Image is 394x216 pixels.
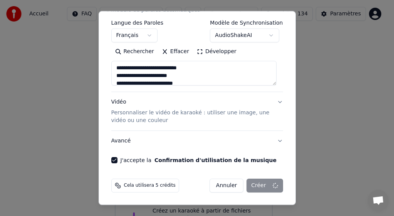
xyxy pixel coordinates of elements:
[193,45,240,58] button: Développer
[210,179,243,193] button: Annuler
[111,98,271,124] div: Vidéo
[111,45,158,58] button: Rechercher
[154,157,277,163] button: J'accepte la
[124,183,176,189] span: Cela utilisera 5 crédits
[210,20,283,25] label: Modèle de Synchronisation
[111,109,271,124] p: Personnaliser le vidéo de karaoké : utiliser une image, une vidéo ou une couleur
[121,157,277,163] label: J'accepte la
[111,131,283,151] button: Avancé
[158,45,193,58] button: Effacer
[111,92,283,131] button: VidéoPersonnaliser le vidéo de karaoké : utiliser une image, une vidéo ou une couleur
[111,20,283,92] div: ParolesAjoutez des paroles de chansons ou sélectionnez un modèle de paroles automatiques
[111,20,164,25] label: Langue des Paroles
